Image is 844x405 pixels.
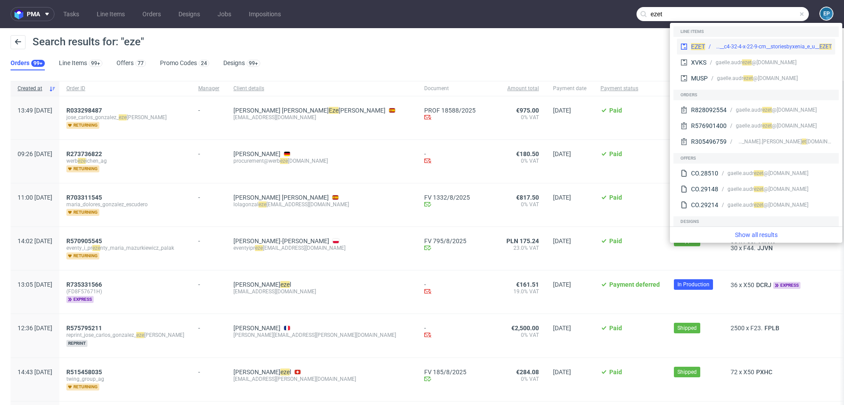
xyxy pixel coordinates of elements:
[136,332,144,338] mark: eze
[768,123,772,129] span: et
[736,122,768,130] div: gaelle.audr
[728,201,759,209] div: gaelle.audr
[424,325,492,340] div: -
[773,282,800,289] span: express
[506,237,539,244] span: PLN 175.24
[759,185,808,193] div: @[DOMAIN_NAME]
[233,237,329,244] a: [PERSON_NAME]-[PERSON_NAME]
[66,376,184,383] span: twing_group_ag
[691,43,705,50] span: EZET
[516,281,539,288] span: €161.51
[743,244,756,252] span: F44.
[233,325,280,332] a: [PERSON_NAME]
[506,157,539,164] span: 0% VAT
[802,138,832,146] div: [DOMAIN_NAME]
[160,56,209,70] a: Promo Codes24
[754,202,759,208] span: ez
[255,245,263,251] mark: eze
[731,325,745,332] span: 2500
[18,85,45,92] span: Created at
[677,281,709,288] span: In Production
[78,158,86,164] mark: eze
[736,138,802,146] div: [PERSON_NAME].[PERSON_NAME]@la-r
[424,369,492,376] a: FV 185/8/2025
[553,369,571,376] span: [DATE]
[173,7,205,21] a: Designs
[66,369,104,376] a: R515458035
[691,74,708,83] div: MUSP
[249,60,258,66] div: 99+
[677,324,697,332] span: Shipped
[506,244,539,252] span: 23.0% VAT
[18,281,52,288] span: 13:05 [DATE]
[233,369,291,376] a: [PERSON_NAME]ezel
[506,114,539,121] span: 0% VAT
[66,325,104,332] a: R575795211
[736,106,768,114] div: gaelle.audr
[258,201,266,208] mark: eze
[66,194,102,201] span: R703311545
[731,369,738,376] span: 72
[691,201,718,209] div: CO.29214
[506,332,539,339] span: 0% VAT
[609,369,622,376] span: Paid
[717,74,749,82] div: gaelle.audr
[198,85,219,92] span: Manager
[233,376,410,383] div: [EMAIL_ADDRESS][PERSON_NAME][DOMAIN_NAME]
[58,7,84,21] a: Tasks
[768,106,817,114] div: @[DOMAIN_NAME]
[212,7,236,21] a: Jobs
[754,170,759,176] span: ez
[66,383,99,390] span: returning
[280,158,288,164] mark: eze
[137,7,166,21] a: Orders
[673,153,839,164] div: Offers
[516,107,539,114] span: €975.00
[716,58,747,66] div: gaelle.audr
[609,325,622,332] span: Paid
[233,114,410,121] div: [EMAIL_ADDRESS][DOMAIN_NAME]
[66,237,102,244] span: R570905545
[280,281,290,288] mark: eze
[66,150,102,157] span: R273736822
[66,107,102,114] span: R033298487
[66,288,184,295] span: (FD8F57671H)
[329,107,338,114] mark: Eze
[66,85,184,92] span: Order ID
[18,150,52,157] span: 09:26 [DATE]
[691,185,718,193] div: CO.29148
[747,59,752,66] span: et
[754,186,759,192] span: ez
[553,107,571,114] span: [DATE]
[424,194,492,201] a: FV 1332/8/2025
[66,281,104,288] a: R735331566
[198,365,219,376] div: -
[511,325,539,332] span: €2,500.00
[11,7,55,21] button: pma
[424,85,492,92] span: Document
[66,157,184,164] span: werb ichen_ag
[802,139,806,145] span: et
[33,60,43,66] div: 99+
[66,150,104,157] a: R273736822
[92,245,100,251] mark: eze
[731,281,738,288] span: 36
[743,369,754,376] span: X50
[233,332,410,339] div: [PERSON_NAME][EMAIL_ADDRESS][PERSON_NAME][DOMAIN_NAME]
[66,332,184,339] span: reprint_jose_carlos_gonzalez_ [PERSON_NAME]
[609,194,622,201] span: Paid
[506,288,539,295] span: 19.0% VAT
[609,107,622,114] span: Paid
[728,169,759,177] div: gaelle.audr
[756,244,775,252] span: JJVN
[749,74,798,82] div: @[DOMAIN_NAME]
[18,237,52,244] span: 14:02 [DATE]
[244,7,286,21] a: Impositions
[673,216,839,227] div: Designs
[119,114,127,120] mark: eze
[553,85,586,92] span: Payment date
[609,237,622,244] span: Paid
[233,281,291,288] a: [PERSON_NAME]ezel
[198,147,219,157] div: -
[233,201,410,208] div: lolagonzal [EMAIL_ADDRESS][DOMAIN_NAME]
